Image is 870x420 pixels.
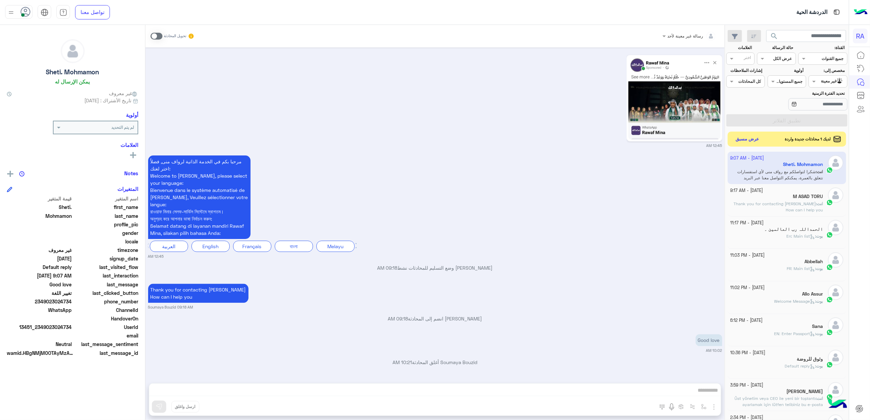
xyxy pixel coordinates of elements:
span: 2025-09-27T10:10:03.623Z [7,255,72,262]
span: تاريخ الأشتراك : [DATE] [84,97,131,104]
label: العلامات [727,45,752,51]
label: القناة: [799,45,845,51]
span: تغيير اللغة [7,289,72,297]
span: بوت [816,234,823,239]
span: 10:21 AM [393,359,412,365]
span: 2025-09-29T06:07:27.9001711Z [7,272,72,279]
span: gender [73,229,139,237]
h6: أولوية [126,112,138,118]
img: defaultAdmin.png [828,252,843,268]
div: RA [853,29,868,43]
a: تواصل معنا [75,5,110,19]
h6: المتغيرات [117,186,138,192]
button: عرض مسبق [733,134,762,144]
img: WhatsApp [826,394,833,401]
span: locale [73,238,139,245]
span: last_message_sentiment [73,341,139,348]
span: last_message_id [76,349,138,357]
span: Sheti. [7,204,72,211]
h6: يمكن الإرسال له [55,78,90,85]
img: WhatsApp [826,231,833,238]
p: Soumaya Bouzid أغلق المحادثة [148,359,722,366]
span: null [7,238,72,245]
span: FR: Main list [787,266,815,271]
span: wamid.HBgNMjM0OTAyMzAyNDczNBUCABIYIEFDRkY2MTFFNURGREI3MDBCOThDNDMwNjU5ODQwMzRCAA== [7,349,75,357]
label: تحديد الفترة الزمنية [768,90,845,96]
span: 0 [7,341,72,348]
span: انت [817,396,823,401]
img: WhatsApp [826,296,833,303]
span: timezone [73,246,139,254]
span: Good love [7,281,72,288]
small: [DATE] - 9:17 AM [730,187,763,194]
img: defaultAdmin.png [828,350,843,365]
h5: Allo Assur [802,291,823,297]
span: رسالة غير معينة لأحد [668,33,703,39]
h5: الحمداللہ رب العالمین ۔ [764,226,823,232]
span: signup_date [73,255,139,262]
span: UserId [73,324,139,331]
b: : [816,396,823,401]
span: Default reply [7,264,72,271]
span: غير معروف [7,246,72,254]
img: defaultAdmin.png [828,187,843,203]
span: first_name [73,204,139,211]
small: [DATE] - 10:36 PM [730,350,766,356]
img: defaultAdmin.png [828,220,843,235]
button: تطبيق الفلاتر [726,114,847,126]
span: 09:18 AM [388,316,408,321]
h5: وثوق للروضة [797,356,823,362]
b: لم يتم التحديد [111,125,134,130]
h5: Ahmet Aslıhan [786,389,823,394]
img: add [7,171,13,177]
span: email [73,332,139,339]
label: مخصص إلى: [810,67,845,74]
div: বাংলা [275,241,313,252]
div: Français [233,241,271,252]
img: 4157770301145751.jpg [628,57,720,139]
span: Thank you for contacting Rawaf Mina How can I help you [733,201,823,212]
label: أولوية [768,67,803,74]
b: : [815,266,823,271]
span: لديك 1 محادثات جديدة واردة [785,136,831,142]
b: : [816,201,823,206]
img: Logo [854,5,868,19]
span: null [7,315,72,322]
img: WhatsApp [826,199,833,206]
h5: M ASAD TORU [793,194,823,199]
img: defaultAdmin.png [61,40,84,63]
h5: Sheti. Mohmamon [46,68,99,76]
small: 12:45 AM [148,254,164,259]
small: [DATE] - 11:02 PM [730,285,765,291]
img: tab [59,9,67,16]
span: last_clicked_button [73,289,139,297]
span: اسم المتغير [73,195,139,202]
span: بوت [816,266,823,271]
img: WhatsApp [826,264,833,271]
h5: Sana [812,324,823,329]
span: search [770,32,779,40]
img: hulul-logo.png [826,393,850,417]
span: غير معروف [109,90,138,97]
small: [DATE] - 3:59 PM [730,382,764,389]
span: 2 [7,306,72,314]
button: search [766,30,783,45]
span: last_message [73,281,139,288]
span: Mohmamon [7,212,72,220]
span: last_visited_flow [73,264,139,271]
img: notes [19,171,25,177]
label: حالة الرسالة [758,45,793,51]
a: tab [56,5,70,19]
img: tab [41,9,48,16]
span: قيمة المتغير [7,195,72,202]
label: إشارات الملاحظات [727,67,762,74]
b: : [815,234,823,239]
span: Default reply [785,363,815,369]
button: ارسل واغلق [171,401,199,412]
span: null [7,332,72,339]
small: Soumaya Bouzid 09:18 AM [148,304,193,310]
span: EN: Enter Passport [774,331,815,336]
div: English [191,241,230,252]
small: تحويل المحادثة [164,33,186,39]
span: 13451_2349023024734 [7,324,72,331]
